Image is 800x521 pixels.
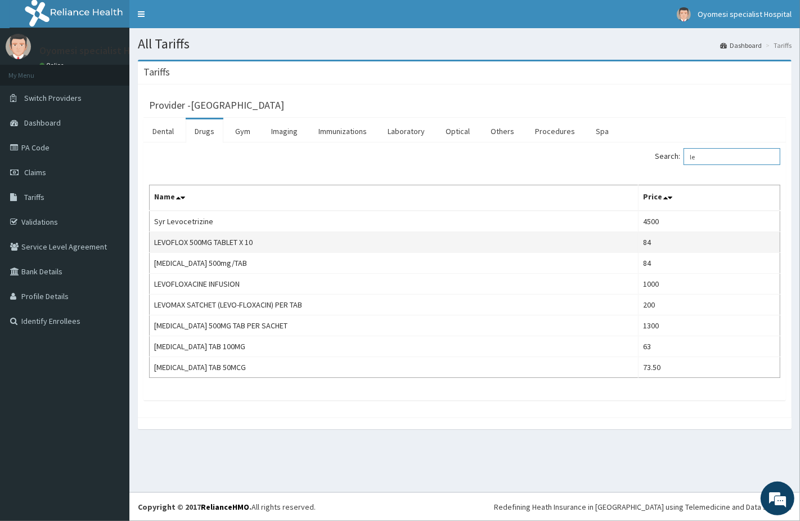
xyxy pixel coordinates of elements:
[24,93,82,103] span: Switch Providers
[150,295,639,315] td: LEVOMAX SATCHET (LEVO-FLOXACIN) PER TAB
[24,167,46,177] span: Claims
[143,67,170,77] h3: Tariffs
[24,118,61,128] span: Dashboard
[639,357,780,378] td: 73.50
[150,274,639,295] td: LEVOFLOXACINE INFUSION
[639,185,780,211] th: Price
[143,119,183,143] a: Dental
[138,502,251,512] strong: Copyright © 2017 .
[39,46,161,56] p: Oyomesi specialist Hospital
[698,9,792,19] span: Oyomesi specialist Hospital
[6,34,31,59] img: User Image
[185,6,212,33] div: Minimize live chat window
[65,142,155,256] span: We're online!
[639,274,780,295] td: 1000
[59,63,189,78] div: Chat with us now
[129,492,800,521] footer: All rights reserved.
[201,502,249,512] a: RelianceHMO
[309,119,376,143] a: Immunizations
[24,192,44,202] span: Tariffs
[21,56,46,84] img: d_794563401_company_1708531726252_794563401
[677,7,691,21] img: User Image
[639,253,780,274] td: 84
[655,148,780,165] label: Search:
[437,119,479,143] a: Optical
[150,315,639,336] td: [MEDICAL_DATA] 500MG TAB PER SACHET
[150,253,639,274] td: [MEDICAL_DATA] 500mg/TAB
[149,100,284,110] h3: Provider - [GEOGRAPHIC_DATA]
[379,119,434,143] a: Laboratory
[526,119,584,143] a: Procedures
[150,232,639,253] td: LEVOFLOX 500MG TABLET X 10
[639,211,780,232] td: 4500
[150,211,639,232] td: Syr Levocetrizine
[587,119,618,143] a: Spa
[138,37,792,51] h1: All Tariffs
[684,148,780,165] input: Search:
[763,41,792,50] li: Tariffs
[639,315,780,336] td: 1300
[494,501,792,513] div: Redefining Heath Insurance in [GEOGRAPHIC_DATA] using Telemedicine and Data Science!
[639,295,780,315] td: 200
[150,336,639,357] td: [MEDICAL_DATA] TAB 100MG
[6,308,214,347] textarea: Type your message and hit 'Enter'
[720,41,762,50] a: Dashboard
[186,119,223,143] a: Drugs
[482,119,523,143] a: Others
[150,357,639,378] td: [MEDICAL_DATA] TAB 50MCG
[226,119,259,143] a: Gym
[39,61,66,69] a: Online
[639,232,780,253] td: 84
[639,336,780,357] td: 63
[150,185,639,211] th: Name
[262,119,307,143] a: Imaging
